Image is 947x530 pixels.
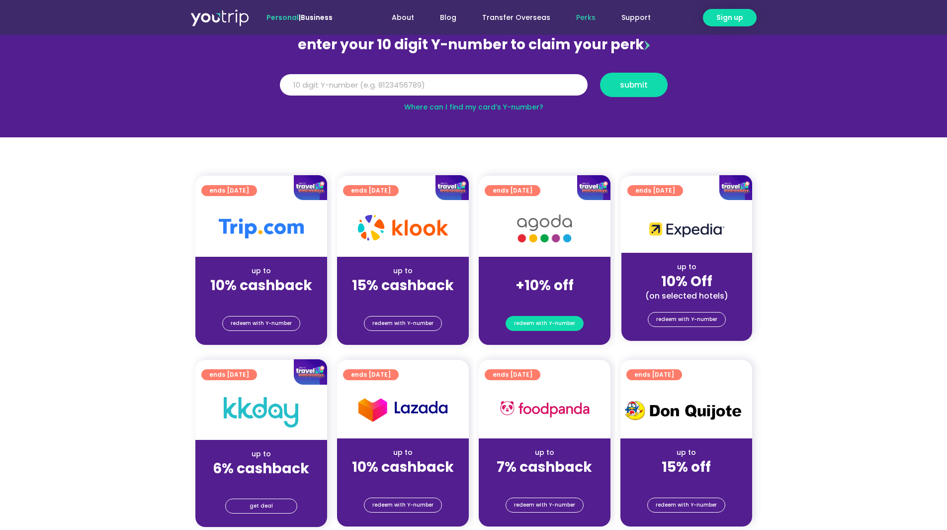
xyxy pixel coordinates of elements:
[203,449,319,459] div: up to
[222,316,300,331] a: redeem with Y-number
[634,369,674,380] span: ends [DATE]
[662,457,711,477] strong: 15% off
[628,476,744,487] div: (for stays only)
[648,312,726,327] a: redeem with Y-number
[372,317,433,330] span: redeem with Y-number
[626,369,682,380] a: ends [DATE]
[656,498,717,512] span: redeem with Y-number
[364,316,442,331] a: redeem with Y-number
[280,74,588,96] input: 10 digit Y-number (e.g. 8123456789)
[250,499,273,513] span: get deal
[345,447,461,458] div: up to
[628,447,744,458] div: up to
[352,457,454,477] strong: 10% cashback
[485,369,540,380] a: ends [DATE]
[364,498,442,513] a: redeem with Y-number
[629,291,744,301] div: (on selected hotels)
[203,266,319,276] div: up to
[493,369,532,380] span: ends [DATE]
[506,498,584,513] a: redeem with Y-number
[203,295,319,305] div: (for stays only)
[203,478,319,488] div: (for stays only)
[703,9,757,26] a: Sign up
[345,295,461,305] div: (for stays only)
[213,459,309,478] strong: 6% cashback
[506,316,584,331] a: redeem with Y-number
[210,276,312,295] strong: 10% cashback
[301,12,333,22] a: Business
[629,262,744,272] div: up to
[487,295,603,305] div: (for stays only)
[275,32,673,58] div: enter your 10 digit Y-number to claim your perk
[345,476,461,487] div: (for stays only)
[600,73,668,97] button: submit
[280,73,668,105] form: Y Number
[608,8,664,27] a: Support
[497,457,592,477] strong: 7% cashback
[535,266,554,276] span: up to
[231,317,292,330] span: redeem with Y-number
[352,276,454,295] strong: 15% cashback
[345,266,461,276] div: up to
[487,447,603,458] div: up to
[656,313,717,326] span: redeem with Y-number
[647,498,725,513] a: redeem with Y-number
[563,8,608,27] a: Perks
[266,12,299,22] span: Personal
[514,317,575,330] span: redeem with Y-number
[514,498,575,512] span: redeem with Y-number
[266,12,333,22] span: |
[404,102,543,112] a: Where can I find my card’s Y-number?
[379,8,427,27] a: About
[620,81,648,89] span: submit
[487,476,603,487] div: (for stays only)
[469,8,563,27] a: Transfer Overseas
[225,499,297,514] a: get deal
[372,498,433,512] span: redeem with Y-number
[716,12,743,23] span: Sign up
[661,272,712,291] strong: 10% Off
[359,8,664,27] nav: Menu
[343,369,399,380] a: ends [DATE]
[427,8,469,27] a: Blog
[351,369,391,380] span: ends [DATE]
[516,276,574,295] strong: +10% off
